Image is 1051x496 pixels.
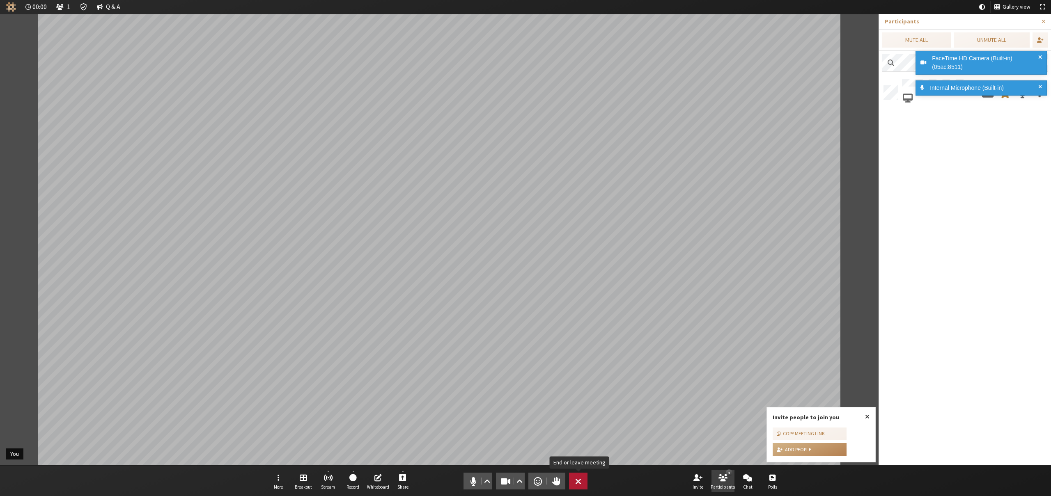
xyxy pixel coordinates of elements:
button: Invite participants (⌘+Shift+I) [686,470,709,492]
span: Chat [743,485,753,489]
div: Copy meeting link [777,430,825,437]
button: End or leave meeting [569,473,587,489]
button: Mute (⌘+Shift+A) [464,473,492,489]
img: Iotum [6,2,16,12]
span: Stream [321,485,335,489]
button: Start sharing [391,470,414,492]
span: 00:00 [32,3,47,10]
span: 1 [67,3,70,10]
div: You [7,450,22,458]
span: Breakout [295,485,312,489]
span: Record [347,485,359,489]
button: Close popover [859,407,875,426]
span: Participants [711,485,735,489]
span: Q & A [106,3,120,10]
button: Joined via web browser [902,89,913,106]
div: Timer [22,1,50,13]
div: FaceTime HD Camera (Built-in) (05ac:8511) [929,54,1041,71]
span: Invite [693,485,703,489]
button: Send a reaction [528,473,547,489]
span: More [274,485,283,489]
button: Open shared whiteboard [367,470,390,492]
button: Start recording [342,470,365,492]
p: Participants [885,17,1036,26]
button: Open chat [736,470,759,492]
div: Meeting details Encryption enabled [76,1,91,13]
label: Invite people to join you [773,414,839,421]
button: Close participant list [53,1,73,13]
span: Whiteboard [367,485,389,489]
button: Close participant list [711,470,734,492]
button: Audio settings [482,473,492,489]
button: Mute all [882,32,951,48]
button: Close sidebar [1036,14,1051,29]
span: Polls [768,485,777,489]
button: Video setting [514,473,525,489]
button: Using system theme [976,1,988,13]
div: 1 [726,469,732,476]
button: Raise hand [547,473,565,489]
button: Q & A [94,1,124,13]
button: Add people [773,443,847,456]
button: Open menu [267,470,290,492]
button: Stop video (⌘+Shift+V) [496,473,525,489]
div: Internal Microphone (Built-in) [927,84,1041,92]
span: Share [397,485,408,489]
button: Open poll [761,470,784,492]
span: Gallery view [1003,4,1030,10]
button: Copy meeting link [773,427,847,441]
button: Fullscreen [1037,1,1048,13]
button: Change layout [991,1,1034,13]
button: Start streaming [317,470,340,492]
button: Manage Breakout Rooms [292,470,315,492]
